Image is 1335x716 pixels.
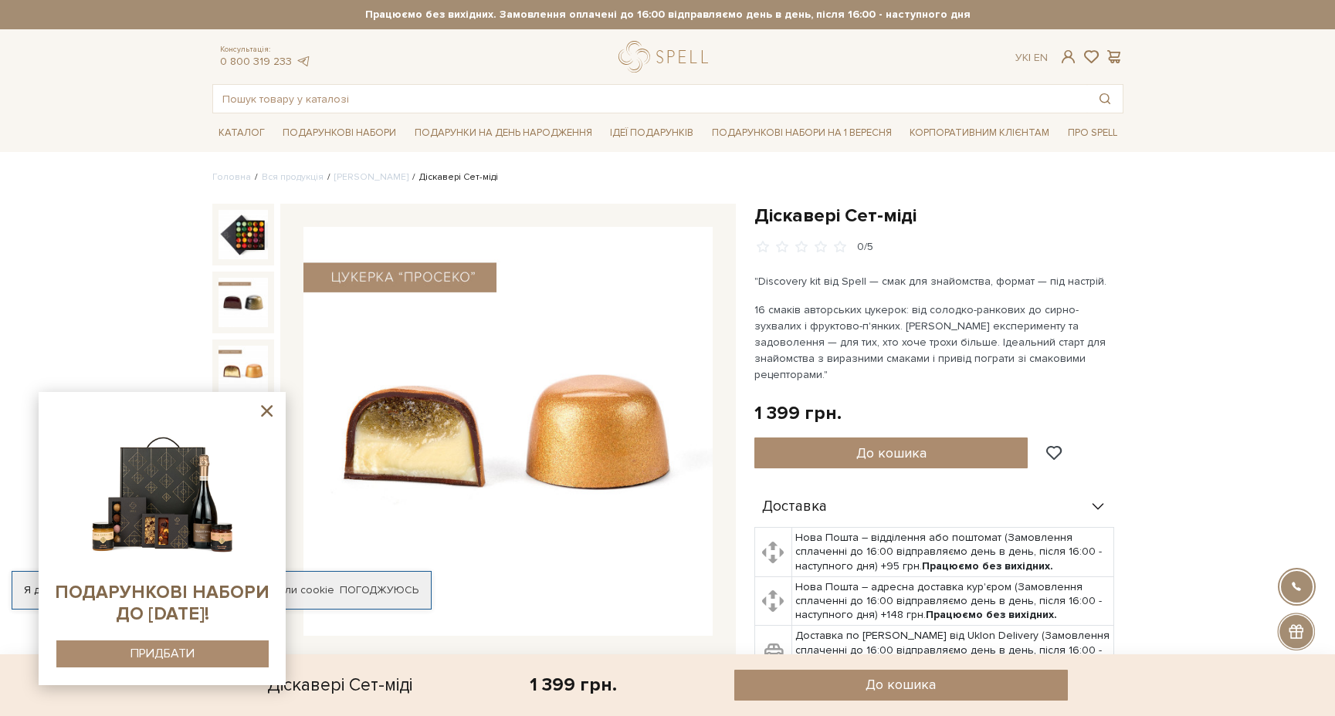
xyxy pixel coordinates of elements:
input: Пошук товару у каталозі [213,85,1087,113]
a: 0 800 319 233 [220,55,292,68]
img: Діскавері Сет-міді [303,227,713,636]
span: Консультація: [220,45,311,55]
b: Працюємо без вихідних. [922,559,1053,572]
p: 16 смаків авторських цукерок: від солодко-ранкових до сирно-зухвалих і фруктово-п'янких. [PERSON_... [754,302,1116,383]
button: До кошика [734,670,1068,701]
a: Каталог [212,121,271,145]
a: Подарункові набори [276,121,402,145]
div: Я дозволяю [DOMAIN_NAME] використовувати [12,583,431,597]
a: Про Spell [1062,121,1123,145]
a: En [1034,51,1048,64]
td: Доставка по [PERSON_NAME] від Uklon Delivery (Замовлення сплаченні до 16:00 відправляємо день в д... [792,626,1114,675]
a: файли cookie [264,583,334,596]
span: До кошика [866,676,936,694]
div: 0/5 [857,240,873,255]
span: До кошика [856,444,927,461]
button: Пошук товару у каталозі [1087,85,1123,113]
div: 1 399 грн. [754,401,842,425]
td: Нова Пошта – адресна доставка кур'єром (Замовлення сплаченні до 16:00 відправляємо день в день, п... [792,576,1114,626]
td: Нова Пошта – відділення або поштомат (Замовлення сплаченні до 16:00 відправляємо день в день, піс... [792,528,1114,577]
a: Подарункові набори на 1 Вересня [706,120,898,146]
img: Діскавері Сет-міді [219,346,268,395]
a: Головна [212,171,251,183]
button: До кошика [754,437,1028,468]
a: Вся продукція [262,171,324,183]
span: Доставка [762,500,827,514]
strong: Працюємо без вихідних. Замовлення оплачені до 16:00 відправляємо день в день, після 16:00 - насту... [212,8,1123,22]
li: Діскавері Сет-міді [408,171,498,184]
p: "Discovery kit від Spell — смак для знайомства, формат — під настрій. [754,273,1116,289]
img: Діскавері Сет-міді [219,210,268,259]
a: Подарунки на День народження [408,121,598,145]
h1: Діскавері Сет-міді [754,204,1123,228]
img: Діскавері Сет-міді [219,278,268,327]
a: logo [618,41,715,73]
div: Ук [1015,51,1048,65]
a: Погоджуюсь [340,583,418,597]
div: 1 399 грн. [530,673,617,697]
a: Ідеї подарунків [604,121,700,145]
a: telegram [296,55,311,68]
a: Корпоративним клієнтам [903,120,1055,146]
span: | [1028,51,1031,64]
div: Діскавері Сет-міді [267,670,412,701]
a: [PERSON_NAME] [334,171,408,183]
b: Працюємо без вихідних. [926,608,1057,621]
